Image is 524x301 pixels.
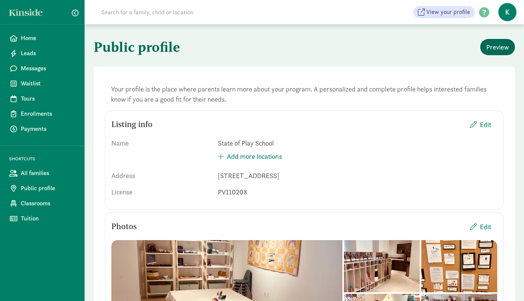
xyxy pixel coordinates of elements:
a: All families [3,166,82,181]
a: Messages [3,61,82,76]
span: Enrollments [21,109,76,118]
div: Your profile is the place where parents learn more about your program. A personalized and complet... [105,78,504,110]
span: Messages [21,64,76,73]
a: Classrooms [3,196,82,211]
a: Tuition [3,211,82,226]
a: Tours [3,91,82,106]
span: Preview [486,42,509,52]
span: Leads [21,49,76,58]
a: View your profile [413,6,475,18]
span: Classrooms [21,199,76,208]
span: Tours [21,94,76,103]
span: Tuition [21,214,76,223]
button: Edit [464,219,497,235]
div: Name [111,138,212,164]
button: Add more locations [212,148,288,164]
span: Add more locations [227,151,282,161]
div: PV110208 [218,187,497,197]
button: Edit [464,116,497,133]
a: Enrollments [3,106,82,121]
span: Edit [480,222,491,232]
iframe: Chat Widget [486,265,524,301]
div: Address [111,171,212,181]
h1: Public profile [94,33,303,61]
button: Preview [480,39,515,55]
div: State of Play School [218,138,497,148]
input: Search for a family, child or location [97,5,308,20]
a: Payments [3,121,82,137]
h5: Listing info [111,120,153,129]
a: Leads [3,46,82,61]
span: k [498,3,516,21]
span: View your profile [426,8,470,17]
span: Home [21,34,76,43]
span: Public profile [21,184,76,193]
div: [STREET_ADDRESS] [218,171,497,181]
h5: Photos [111,222,137,231]
a: Home [3,31,82,46]
span: Edit [480,119,491,130]
span: All families [21,169,76,178]
span: Payments [21,124,76,133]
div: License [111,187,212,197]
span: Waitlist [21,79,76,88]
a: Public profile [3,181,82,196]
a: Waitlist [3,76,82,91]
